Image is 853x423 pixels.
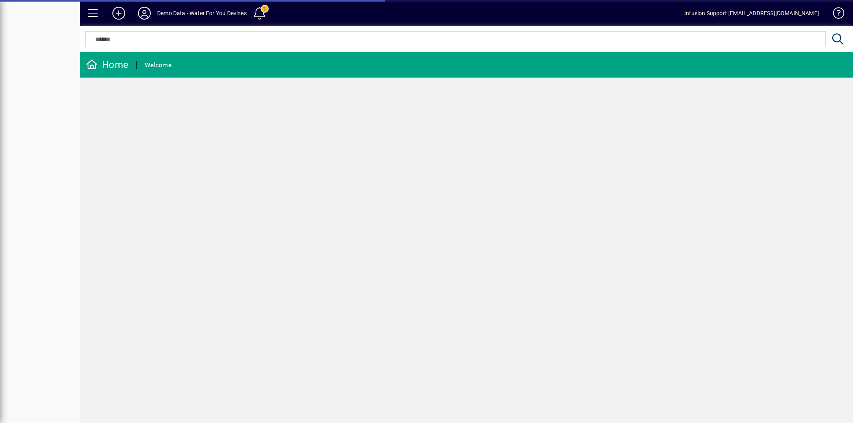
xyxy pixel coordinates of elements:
div: Welcome [145,59,172,72]
div: Infusion Support [EMAIL_ADDRESS][DOMAIN_NAME] [684,7,819,20]
div: Home [86,58,128,71]
a: Knowledge Base [827,2,843,28]
button: Add [106,6,132,20]
button: Profile [132,6,157,20]
div: Demo Data - Water For You Devines [157,7,247,20]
